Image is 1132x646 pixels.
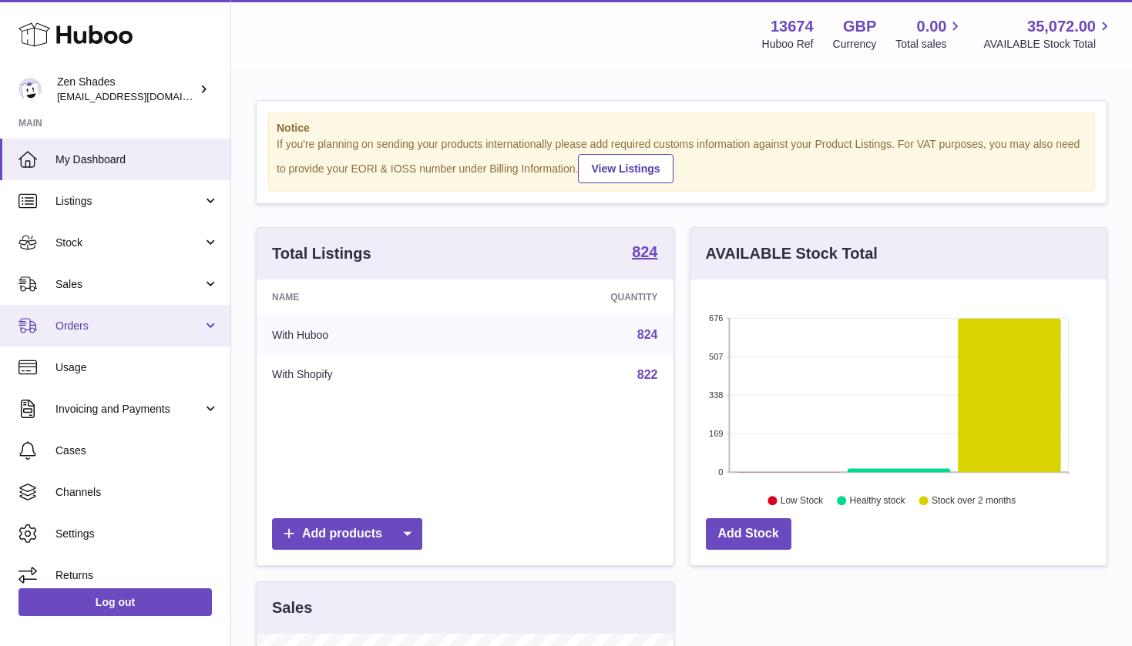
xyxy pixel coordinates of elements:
[1027,16,1096,37] span: 35,072.00
[277,121,1087,136] strong: Notice
[57,90,227,102] span: [EMAIL_ADDRESS][DOMAIN_NAME]
[632,244,657,263] a: 824
[257,315,481,355] td: With Huboo
[895,37,964,52] span: Total sales
[932,495,1016,506] text: Stock over 2 months
[895,16,964,52] a: 0.00 Total sales
[709,352,723,361] text: 507
[55,277,203,292] span: Sales
[833,37,877,52] div: Currency
[709,390,723,400] text: 338
[257,279,481,315] th: Name
[843,16,876,37] strong: GBP
[718,467,723,477] text: 0
[849,495,905,506] text: Healthy stock
[637,368,658,381] a: 822
[55,152,219,167] span: My Dashboard
[983,16,1114,52] a: 35,072.00 AVAILABLE Stock Total
[55,527,219,541] span: Settings
[55,485,219,500] span: Channels
[257,355,481,395] td: With Shopify
[578,154,673,183] a: View Listings
[55,568,219,583] span: Returns
[55,402,203,417] span: Invoicing and Payments
[983,37,1114,52] span: AVAILABLE Stock Total
[55,319,203,333] span: Orders
[55,236,203,250] span: Stock
[272,597,312,618] h3: Sales
[706,243,878,264] h3: AVAILABLE Stock Total
[481,279,673,315] th: Quantity
[55,360,219,375] span: Usage
[917,16,947,37] span: 0.00
[55,443,219,458] span: Cases
[709,313,723,323] text: 676
[706,518,791,550] a: Add Stock
[762,37,814,52] div: Huboo Ref
[637,328,658,341] a: 824
[780,495,823,506] text: Low Stock
[272,518,422,550] a: Add products
[18,588,212,616] a: Log out
[709,429,723,438] text: 169
[277,137,1087,183] div: If you're planning on sending your products internationally please add required customs informati...
[771,16,814,37] strong: 13674
[18,78,42,101] img: hristo@zenshades.co.uk
[632,244,657,259] strong: 824
[55,194,203,209] span: Listings
[272,243,371,264] h3: Total Listings
[57,75,196,104] div: Zen Shades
